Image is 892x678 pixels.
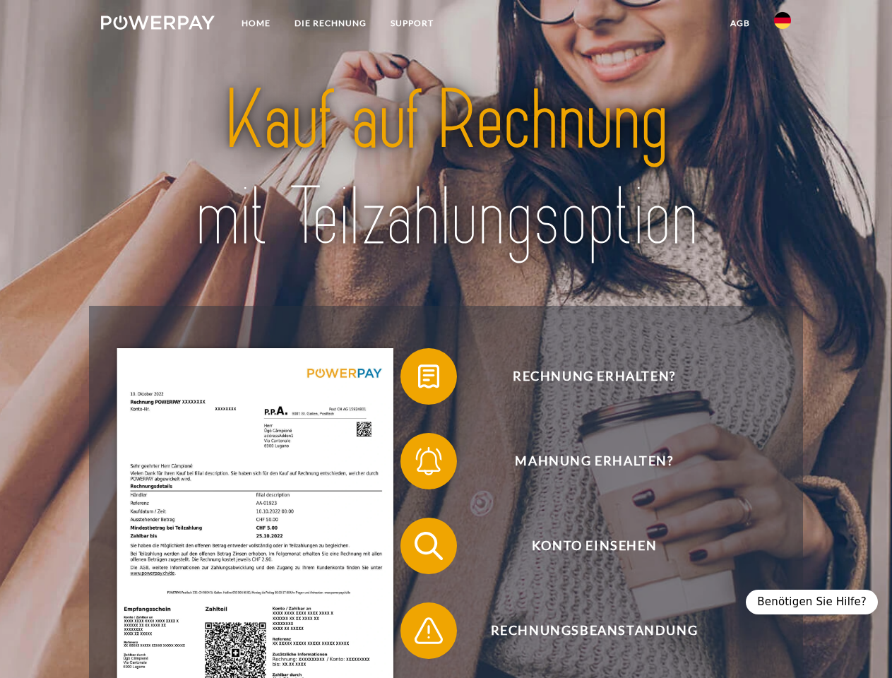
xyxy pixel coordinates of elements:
a: DIE RECHNUNG [283,11,379,36]
button: Mahnung erhalten? [400,433,768,489]
img: de [774,12,791,29]
a: SUPPORT [379,11,446,36]
span: Rechnungsbeanstandung [421,602,767,659]
a: agb [718,11,762,36]
img: logo-powerpay-white.svg [101,16,215,30]
div: Benötigen Sie Hilfe? [746,590,878,614]
span: Mahnung erhalten? [421,433,767,489]
button: Rechnung erhalten? [400,348,768,405]
span: Konto einsehen [421,518,767,574]
img: qb_bill.svg [411,359,446,394]
button: Rechnungsbeanstandung [400,602,768,659]
span: Rechnung erhalten? [421,348,767,405]
img: qb_bell.svg [411,444,446,479]
button: Konto einsehen [400,518,768,574]
img: title-powerpay_de.svg [135,68,757,270]
img: qb_search.svg [411,528,446,564]
a: Home [230,11,283,36]
img: qb_warning.svg [411,613,446,648]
